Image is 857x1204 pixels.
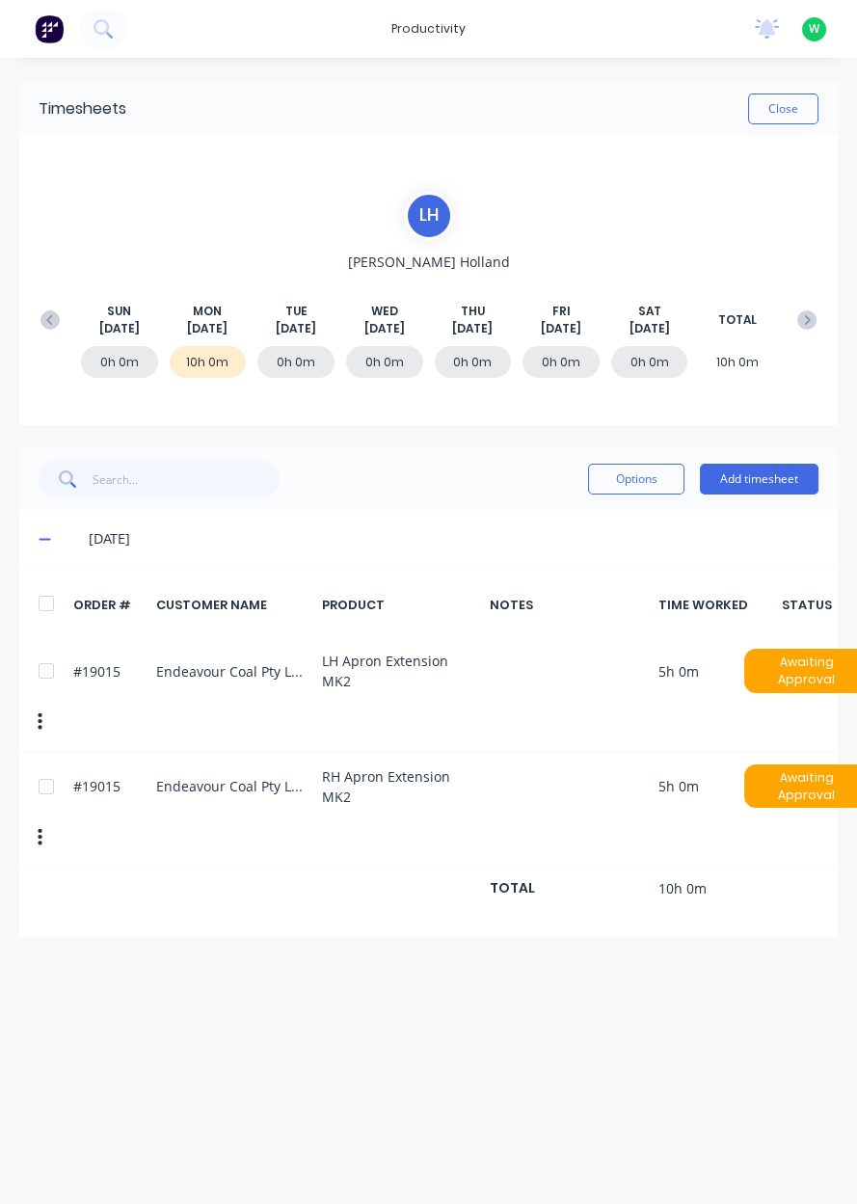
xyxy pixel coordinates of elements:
span: [DATE] [99,320,140,337]
div: 0h 0m [522,346,600,378]
div: L H [405,192,453,240]
span: FRI [551,303,570,320]
div: Timesheets [39,97,126,120]
span: [DATE] [187,320,228,337]
div: NOTES [490,596,647,614]
button: Options [588,464,684,495]
span: [PERSON_NAME] Holland [348,252,510,272]
span: SAT [638,303,661,320]
span: WED [371,303,398,320]
div: CUSTOMER NAME [156,596,310,614]
span: W [809,20,819,38]
div: 10h 0m [170,346,247,378]
div: 0h 0m [346,346,423,378]
div: PRODUCT [322,596,479,614]
span: [DATE] [452,320,493,337]
div: 0h 0m [611,346,688,378]
span: TUE [285,303,308,320]
div: STATUS [794,596,818,614]
div: 0h 0m [81,346,158,378]
img: Factory [35,14,64,43]
span: SUN [107,303,131,320]
div: [DATE] [89,528,818,549]
div: 0h 0m [257,346,335,378]
div: 0h 0m [435,346,512,378]
button: Add timesheet [700,464,818,495]
input: Search... [93,460,281,498]
div: TIME WORKED [658,596,784,614]
span: [DATE] [364,320,405,337]
span: THU [461,303,485,320]
button: Close [748,94,818,124]
span: [DATE] [276,320,316,337]
span: [DATE] [541,320,581,337]
div: 10h 0m [699,346,776,378]
span: [DATE] [629,320,670,337]
span: MON [193,303,222,320]
div: productivity [382,14,475,43]
div: ORDER # [73,596,146,614]
span: TOTAL [718,311,757,329]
